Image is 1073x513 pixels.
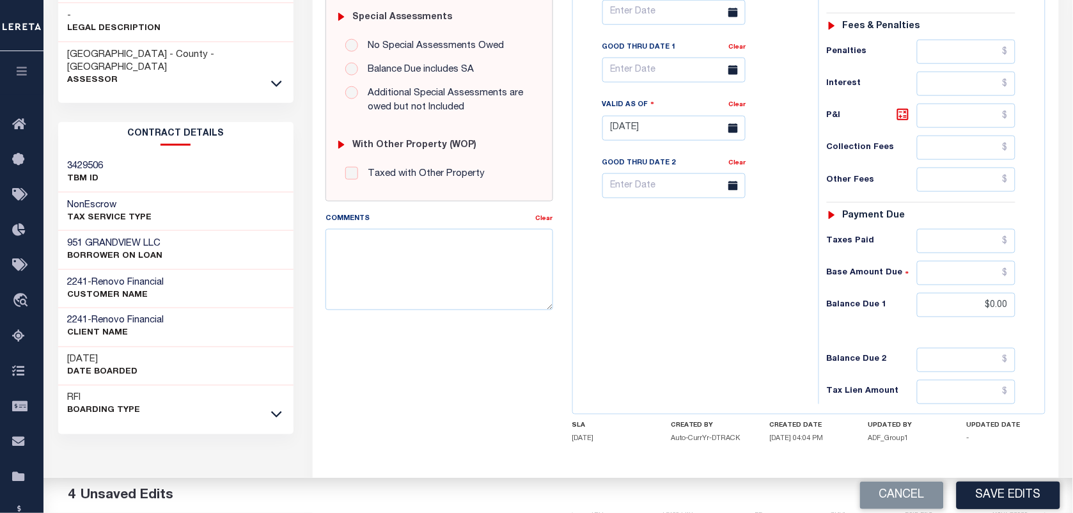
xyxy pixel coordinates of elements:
[827,300,917,310] h6: Balance Due 1
[536,216,553,222] a: Clear
[827,47,917,57] h6: Penalties
[868,422,947,430] h4: UPDATED BY
[917,229,1016,253] input: $
[68,173,104,185] p: TBM ID
[827,387,917,397] h6: Tax Lien Amount
[860,482,944,509] button: Cancel
[602,158,676,169] label: Good Thru Date 2
[361,86,533,115] label: Additional Special Assessments are owed but not Included
[68,315,164,328] h3: -
[68,278,88,287] span: 2241
[602,99,655,111] label: Valid as Of
[728,102,746,108] a: Clear
[352,12,452,23] h6: Special Assessments
[92,278,164,287] span: Renovo Financial
[769,422,848,430] h4: CREATED DATE
[68,199,152,212] h3: NonEscrow
[728,44,746,51] a: Clear
[68,10,161,22] h3: -
[68,328,164,340] p: CLIENT Name
[671,422,749,430] h4: CREATED BY
[352,140,476,151] h6: with Other Property (WOP)
[68,367,138,379] p: Date Boarded
[68,316,88,326] span: 2241
[917,72,1016,96] input: $
[917,40,1016,64] input: $
[602,58,746,83] input: Enter Date
[68,289,164,302] p: CUSTOMER Name
[827,79,917,89] h6: Interest
[868,435,947,443] h5: ADF_Group1
[68,212,152,225] p: Tax Service Type
[769,435,848,443] h5: [DATE] 04:04 PM
[827,355,917,365] h6: Balance Due 2
[917,168,1016,192] input: $
[361,39,504,54] label: No Special Assessments Owed
[671,435,749,443] h5: Auto-CurrYr-DTRACK
[957,482,1060,509] button: Save Edits
[827,107,917,125] h6: P&I
[68,489,75,502] span: 4
[827,175,917,185] h6: Other Fees
[843,21,920,32] h6: Fees & Penalties
[917,104,1016,128] input: $
[58,122,294,146] h2: CONTRACT details
[602,42,676,53] label: Good Thru Date 1
[81,489,173,502] span: Unsaved Edits
[827,236,917,246] h6: Taxes Paid
[68,74,285,87] p: Assessor
[917,293,1016,317] input: $
[827,143,917,153] h6: Collection Fees
[843,210,905,221] h6: Payment due
[917,380,1016,404] input: $
[12,293,33,310] i: travel_explore
[602,116,746,141] input: Enter Date
[68,276,164,289] h3: -
[572,436,594,443] span: [DATE]
[917,261,1016,285] input: $
[68,250,163,263] p: BORROWER ON LOAN
[967,435,1046,443] h5: -
[361,167,485,182] label: Taxed with Other Property
[68,237,163,250] h3: 951 GRANDVIEW LLC
[967,422,1046,430] h4: UPDATED DATE
[572,422,651,430] h4: SLA
[68,405,141,418] p: Boarding Type
[68,22,161,35] p: Legal Description
[728,160,746,166] a: Clear
[68,49,285,74] h3: [GEOGRAPHIC_DATA] - County - [GEOGRAPHIC_DATA]
[361,63,474,77] label: Balance Due includes SA
[325,214,370,225] label: Comments
[827,268,917,278] h6: Base Amount Due
[917,136,1016,160] input: $
[68,354,138,367] h3: [DATE]
[917,348,1016,372] input: $
[92,316,164,326] span: Renovo Financial
[602,173,746,198] input: Enter Date
[68,160,104,173] h3: 3429506
[68,392,141,405] h3: RFI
